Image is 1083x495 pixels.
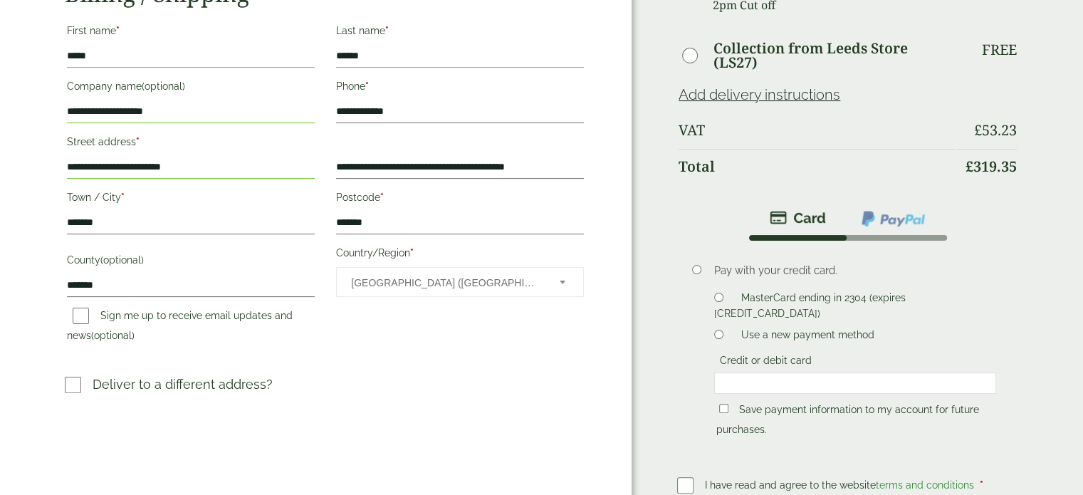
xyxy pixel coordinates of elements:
[679,113,956,147] th: VAT
[67,187,315,212] label: Town / City
[142,80,185,92] span: (optional)
[714,355,817,370] label: Credit or debit card
[966,157,973,176] span: £
[116,25,120,36] abbr: required
[100,254,144,266] span: (optional)
[67,76,315,100] label: Company name
[336,76,584,100] label: Phone
[73,308,89,324] input: Sign me up to receive email updates and news(optional)
[410,247,414,259] abbr: required
[336,243,584,267] label: Country/Region
[67,132,315,156] label: Street address
[974,120,982,140] span: £
[716,404,979,439] label: Save payment information to my account for future purchases.
[385,25,389,36] abbr: required
[336,187,584,212] label: Postcode
[736,329,880,345] label: Use a new payment method
[136,136,140,147] abbr: required
[876,479,974,491] a: terms and conditions
[380,192,384,203] abbr: required
[718,377,992,390] iframe: Secure card payment input frame
[679,86,840,103] a: Add delivery instructions
[93,375,273,394] p: Deliver to a different address?
[860,209,926,228] img: ppcp-gateway.png
[67,21,315,45] label: First name
[679,149,956,184] th: Total
[67,250,315,274] label: County
[365,80,369,92] abbr: required
[770,209,826,226] img: stripe.png
[982,41,1017,58] p: Free
[67,310,293,345] label: Sign me up to receive email updates and news
[336,267,584,297] span: Country/Region
[974,120,1017,140] bdi: 53.23
[705,479,977,491] span: I have read and agree to the website
[336,21,584,45] label: Last name
[966,157,1017,176] bdi: 319.35
[980,479,983,491] abbr: required
[714,263,996,278] p: Pay with your credit card.
[351,268,540,298] span: United Kingdom (UK)
[713,41,956,70] label: Collection from Leeds Store (LS27)
[91,330,135,341] span: (optional)
[121,192,125,203] abbr: required
[714,292,906,323] label: MasterCard ending in 2304 (expires [CREDIT_CARD_DATA])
